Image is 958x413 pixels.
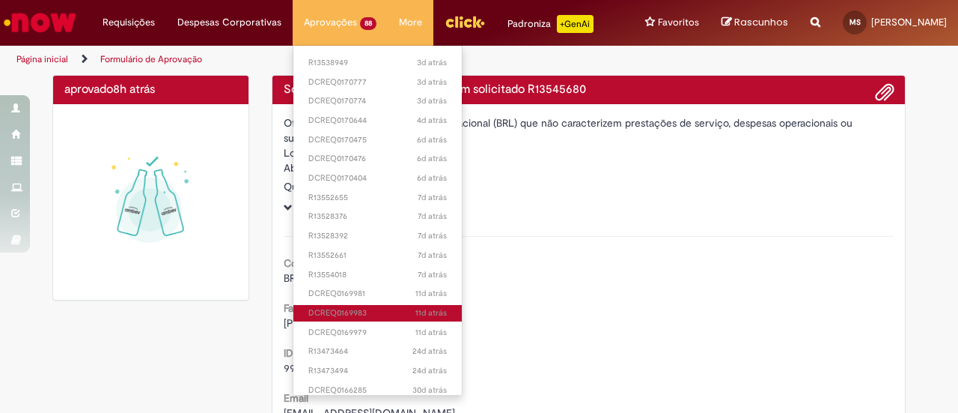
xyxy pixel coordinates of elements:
[417,57,447,68] span: 3d atrás
[417,153,447,164] time: 24/09/2025 15:54:46
[415,327,447,338] time: 19/09/2025 15:54:14
[293,208,462,225] a: Aberto R13528376 :
[418,269,447,280] span: 7d atrás
[284,160,894,179] div: [PERSON_NAME]
[293,305,462,322] a: Aberto DCREQ0169983 :
[308,134,447,146] span: DCREQ0170475
[304,15,357,30] span: Aprovações
[293,151,462,167] a: Aberto DCREQ0170476 :
[293,170,462,187] a: Aberto DCREQ0170404 :
[417,76,447,88] time: 27/09/2025 03:54:01
[418,230,447,241] time: 22/09/2025 22:58:04
[284,301,335,315] b: Favorecido
[284,361,331,375] span: 99843205
[308,327,447,339] span: DCREQ0169979
[418,211,447,222] time: 22/09/2025 22:59:36
[417,134,447,145] time: 24/09/2025 15:54:46
[293,247,462,264] a: Aberto R13552661 :
[293,228,462,244] a: Aberto R13528392 :
[308,115,447,127] span: DCREQ0170644
[11,46,627,73] ul: Trilhas de página
[849,17,861,27] span: MS
[445,10,485,33] img: click_logo_yellow_360x200.png
[308,365,447,377] span: R13473494
[177,15,281,30] span: Despesas Corporativas
[293,343,462,360] a: Aberto R13473464 :
[284,160,335,175] label: Aberto por
[734,15,788,29] span: Rascunhos
[308,95,447,107] span: DCREQ0170774
[293,93,462,109] a: Aberto DCREQ0170774 :
[412,365,447,376] time: 05/09/2025 17:53:54
[293,132,462,148] a: Aberto DCREQ0170475 :
[418,192,447,203] time: 22/09/2025 23:03:01
[871,16,947,28] span: [PERSON_NAME]
[100,53,202,65] a: Formulário de Aprovação
[412,385,447,396] span: 30d atrás
[417,76,447,88] span: 3d atrás
[417,115,447,126] span: 4d atrás
[412,385,447,396] time: 31/08/2025 11:40:44
[284,115,894,145] div: Oferta para pagamentos em moeda nacional (BRL) que não caracterizem prestações de serviço, despes...
[418,250,447,261] time: 22/09/2025 22:55:15
[415,307,447,319] time: 19/09/2025 15:54:15
[293,267,462,283] a: Aberto R13554018 :
[64,83,237,97] h4: aprovado
[557,15,594,33] p: +GenAi
[293,286,462,302] a: Aberto DCREQ0169981 :
[293,55,462,71] a: Aberto R13538949 :
[284,256,350,270] b: Country Code
[412,365,447,376] span: 24d atrás
[507,15,594,33] div: Padroniza
[284,346,293,360] b: ID
[415,327,447,338] span: 11d atrás
[418,250,447,261] span: 7d atrás
[293,363,462,379] a: Aberto R13473494 :
[418,230,447,241] span: 7d atrás
[308,172,447,184] span: DCREQ0170404
[415,288,447,299] time: 19/09/2025 15:54:15
[293,325,462,341] a: Aberto DCREQ0169979 :
[293,112,462,129] a: Aberto DCREQ0170644 :
[284,271,296,285] span: BR
[399,15,422,30] span: More
[417,57,447,68] time: 27/09/2025 09:50:45
[1,7,79,37] img: ServiceNow
[293,190,462,206] a: Aberto R13552655 :
[293,74,462,91] a: Aberto DCREQ0170777 :
[417,95,447,106] span: 3d atrás
[417,95,447,106] time: 27/09/2025 03:54:00
[417,172,447,184] span: 6d atrás
[64,115,237,289] img: sucesso_1.gif
[293,45,463,396] ul: Aprovações
[308,269,447,281] span: R13554018
[113,82,155,97] span: 8h atrás
[721,16,788,30] a: Rascunhos
[113,82,155,97] time: 29/09/2025 08:27:43
[308,230,447,242] span: R13528392
[308,385,447,397] span: DCREQ0166285
[103,15,155,30] span: Requisições
[284,83,894,97] h4: Solicitação de aprovação para Item solicitado R13545680
[417,172,447,184] time: 24/09/2025 03:55:41
[284,316,366,330] span: [PERSON_NAME]
[284,391,308,405] b: Email
[308,288,447,300] span: DCREQ0169981
[415,288,447,299] span: 11d atrás
[308,57,447,69] span: R13538949
[308,192,447,204] span: R13552655
[415,307,447,319] span: 11d atrás
[284,179,894,194] div: Quantidade 1
[284,145,894,160] div: Locação Inspetor - Parcela 1 e 2/12
[417,115,447,126] time: 26/09/2025 03:53:12
[412,346,447,357] time: 05/09/2025 18:04:44
[418,192,447,203] span: 7d atrás
[658,15,699,30] span: Favoritos
[308,153,447,165] span: DCREQ0170476
[308,346,447,358] span: R13473464
[417,153,447,164] span: 6d atrás
[360,17,376,30] span: 88
[308,76,447,88] span: DCREQ0170777
[412,346,447,357] span: 24d atrás
[418,211,447,222] span: 7d atrás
